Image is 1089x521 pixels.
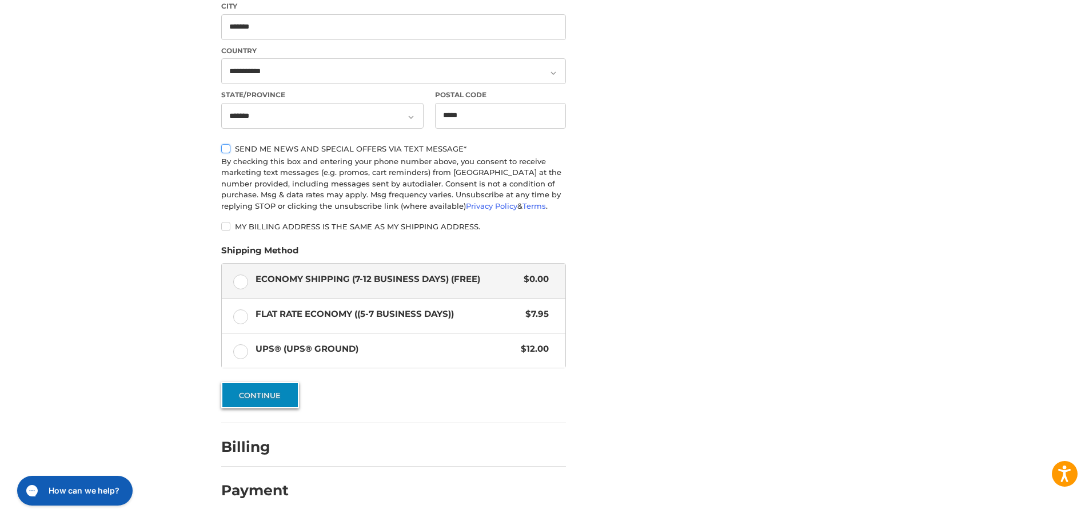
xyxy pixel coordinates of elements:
div: By checking this box and entering your phone number above, you consent to receive marketing text ... [221,156,566,212]
label: Postal Code [435,90,567,100]
h2: Billing [221,438,288,456]
iframe: Gorgias live chat messenger [11,472,136,510]
label: Country [221,46,566,56]
span: $12.00 [515,343,549,356]
h2: Payment [221,482,289,499]
label: Send me news and special offers via text message* [221,144,566,153]
button: Continue [221,382,299,408]
span: Flat Rate Economy ((5-7 Business Days)) [256,308,520,321]
span: $7.95 [520,308,549,321]
a: Privacy Policy [466,201,517,210]
a: Terms [522,201,546,210]
label: City [221,1,566,11]
span: $0.00 [518,273,549,286]
label: State/Province [221,90,424,100]
label: My billing address is the same as my shipping address. [221,222,566,231]
span: UPS® (UPS® Ground) [256,343,516,356]
legend: Shipping Method [221,244,298,263]
span: Economy Shipping (7-12 Business Days) (Free) [256,273,518,286]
